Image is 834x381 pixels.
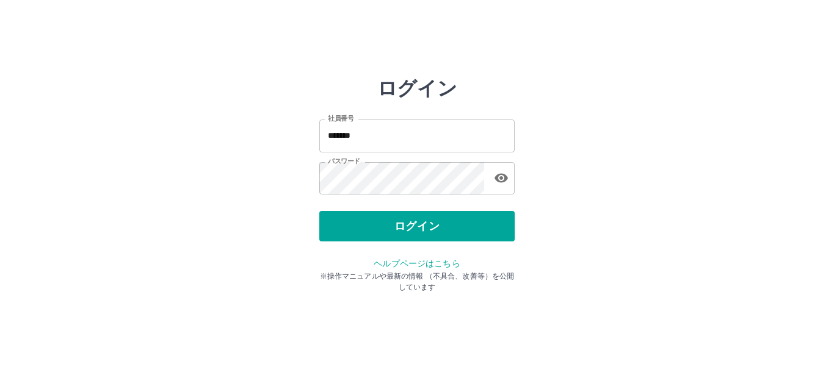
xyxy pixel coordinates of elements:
label: パスワード [328,157,360,166]
p: ※操作マニュアルや最新の情報 （不具合、改善等）を公開しています [319,271,515,293]
label: 社員番号 [328,114,354,123]
a: ヘルプページはこちら [374,258,460,268]
h2: ログイン [377,77,457,100]
button: ログイン [319,211,515,241]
